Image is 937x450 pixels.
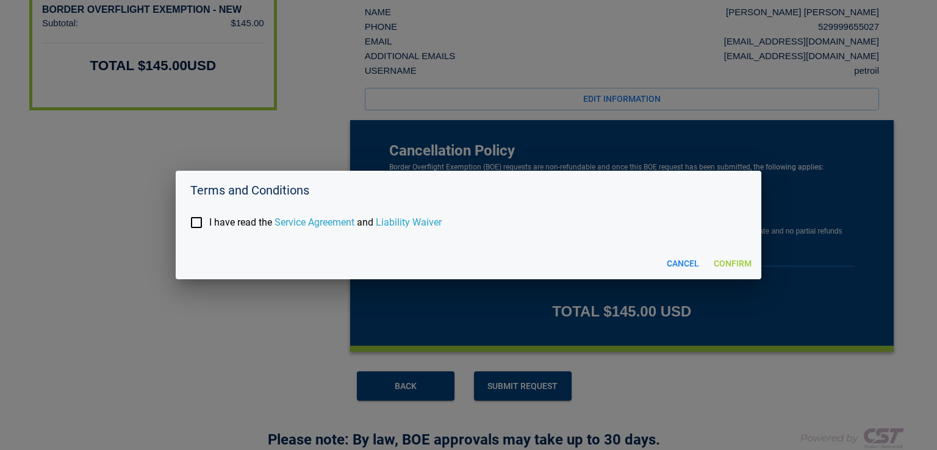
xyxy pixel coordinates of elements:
button: Confirm [709,252,756,275]
h2: Terms and Conditions [176,171,761,210]
button: Cancel [662,252,704,275]
p: I have read the and [209,215,442,230]
a: Service Agreement [275,216,354,228]
a: Liability Waiver [376,216,442,228]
